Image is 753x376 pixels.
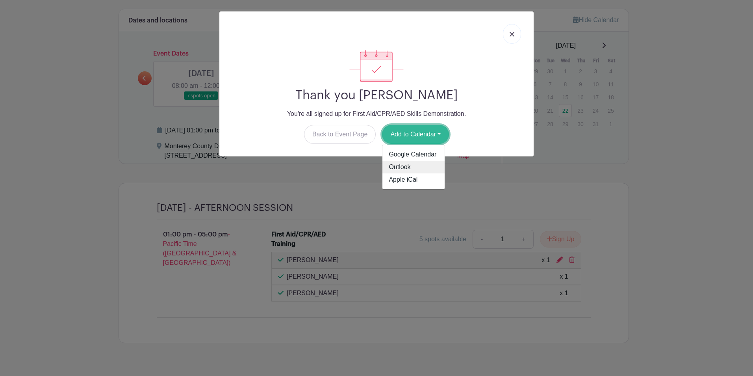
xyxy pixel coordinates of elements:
[226,109,527,119] p: You're all signed up for First Aid/CPR/AED Skills Demonstration.
[349,50,404,82] img: signup_complete-c468d5dda3e2740ee63a24cb0ba0d3ce5d8a4ecd24259e683200fb1569d990c8.svg
[226,88,527,103] h2: Thank you [PERSON_NAME]
[382,173,445,186] a: Apple iCal
[382,161,445,173] a: Outlook
[382,148,445,161] a: Google Calendar
[304,125,376,144] a: Back to Event Page
[382,125,449,144] button: Add to Calendar
[510,32,514,37] img: close_button-5f87c8562297e5c2d7936805f587ecaba9071eb48480494691a3f1689db116b3.svg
